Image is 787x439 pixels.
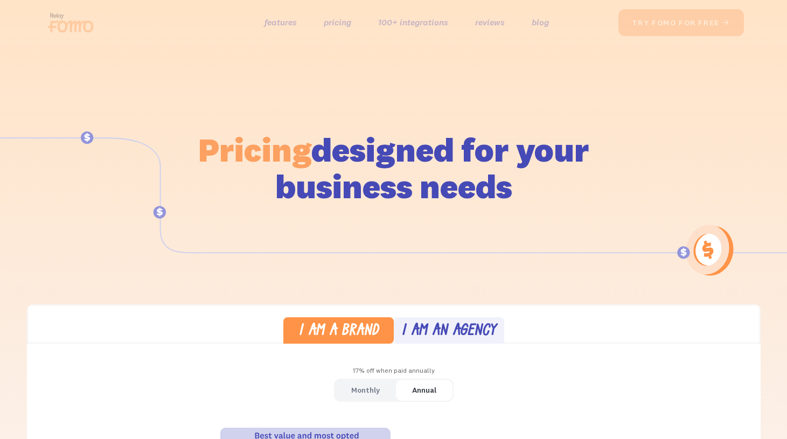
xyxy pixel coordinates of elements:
[27,363,761,379] div: 17% off when paid annually
[401,324,496,339] div: I am an agency
[298,324,379,339] div: I am a brand
[618,9,744,36] a: try fomo for free
[475,15,505,30] a: reviews
[198,129,311,170] span: Pricing
[264,15,297,30] a: features
[722,18,730,27] span: 
[412,382,436,398] div: Annual
[351,382,380,398] div: Monthly
[532,15,549,30] a: blog
[324,15,351,30] a: pricing
[198,131,590,205] h1: designed for your business needs
[378,15,448,30] a: 100+ integrations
